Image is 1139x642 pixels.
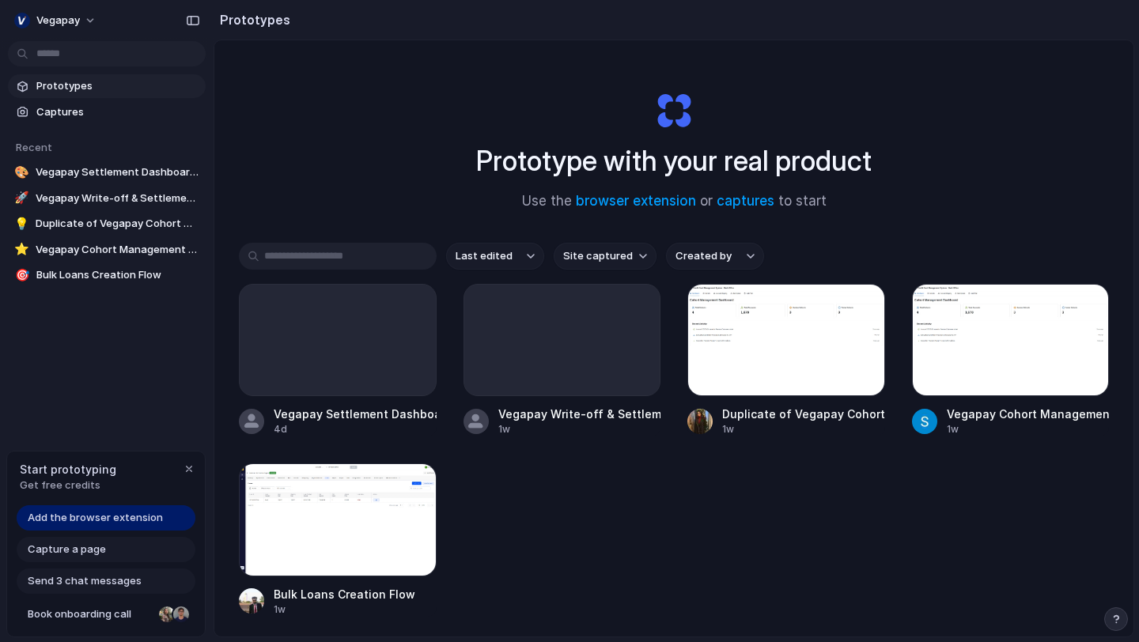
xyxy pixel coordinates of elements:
a: Book onboarding call [17,602,195,627]
span: Prototypes [36,78,199,94]
a: captures [717,193,774,209]
div: ⭐ [14,242,29,258]
div: Bulk Loans Creation Flow [274,586,415,602]
span: Start prototyping [20,461,116,478]
a: Vegapay Write-off & Settlement Dashboard1w [464,284,661,436]
div: 1w [274,602,415,617]
a: Prototypes [8,74,206,98]
span: Get free credits [20,478,116,493]
button: Site captured [554,243,657,270]
a: Vegapay Cohort Management Backend ScreenVegapay Cohort Management Backend Screen1w [912,284,1110,436]
span: Created by [675,248,732,264]
span: Vegapay Cohort Management Backend Screen [36,242,199,258]
button: Created by [666,243,764,270]
a: 💡Duplicate of Vegapay Cohort Management Backend Screen [8,212,206,236]
span: Capture a page [28,542,106,557]
span: Last edited [456,248,513,264]
div: 1w [947,422,1110,436]
div: Vegapay Cohort Management Backend Screen [947,406,1110,422]
a: 🎨Vegapay Settlement Dashboard Back Office [8,160,206,184]
button: Vegapay [8,8,104,33]
div: Nicole Kubica [157,605,176,624]
span: Recent [16,141,52,153]
span: Send 3 chat messages [28,573,142,589]
a: Vegapay Settlement Dashboard Back Office4d [239,284,437,436]
span: Duplicate of Vegapay Cohort Management Backend Screen [36,216,199,232]
div: 🎨 [14,164,29,180]
span: Add the browser extension [28,510,163,526]
div: 💡 [14,216,29,232]
div: Duplicate of Vegapay Cohort Management Backend Screen [722,406,885,422]
span: Book onboarding call [28,606,153,622]
a: 🚀Vegapay Write-off & Settlement Dashboard [8,187,206,210]
a: Duplicate of Vegapay Cohort Management Backend ScreenDuplicate of Vegapay Cohort Management Backe... [687,284,885,436]
span: Captures [36,104,199,120]
div: 1w [498,422,661,436]
a: Bulk Loans Creation FlowBulk Loans Creation Flow1w [239,463,437,616]
a: ⭐Vegapay Cohort Management Backend Screen [8,238,206,262]
a: Captures [8,100,206,124]
button: Last edited [446,243,544,270]
a: browser extension [576,193,696,209]
span: Use the or to start [522,191,827,212]
div: Christian Iacullo [172,605,191,624]
h1: Prototype with your real product [476,140,872,182]
div: 4d [274,422,437,436]
div: 🎯 [14,267,30,283]
div: Vegapay Settlement Dashboard Back Office [274,406,437,422]
span: Vegapay Settlement Dashboard Back Office [36,164,199,180]
div: 🚀 [14,191,29,206]
span: Vegapay Write-off & Settlement Dashboard [36,191,199,206]
div: 1w [722,422,885,436]
span: Bulk Loans Creation Flow [36,267,199,283]
h2: Prototypes [214,10,290,29]
span: Site captured [563,248,633,264]
a: 🎯Bulk Loans Creation Flow [8,263,206,287]
div: Vegapay Write-off & Settlement Dashboard [498,406,661,422]
span: Vegapay [36,13,80,28]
